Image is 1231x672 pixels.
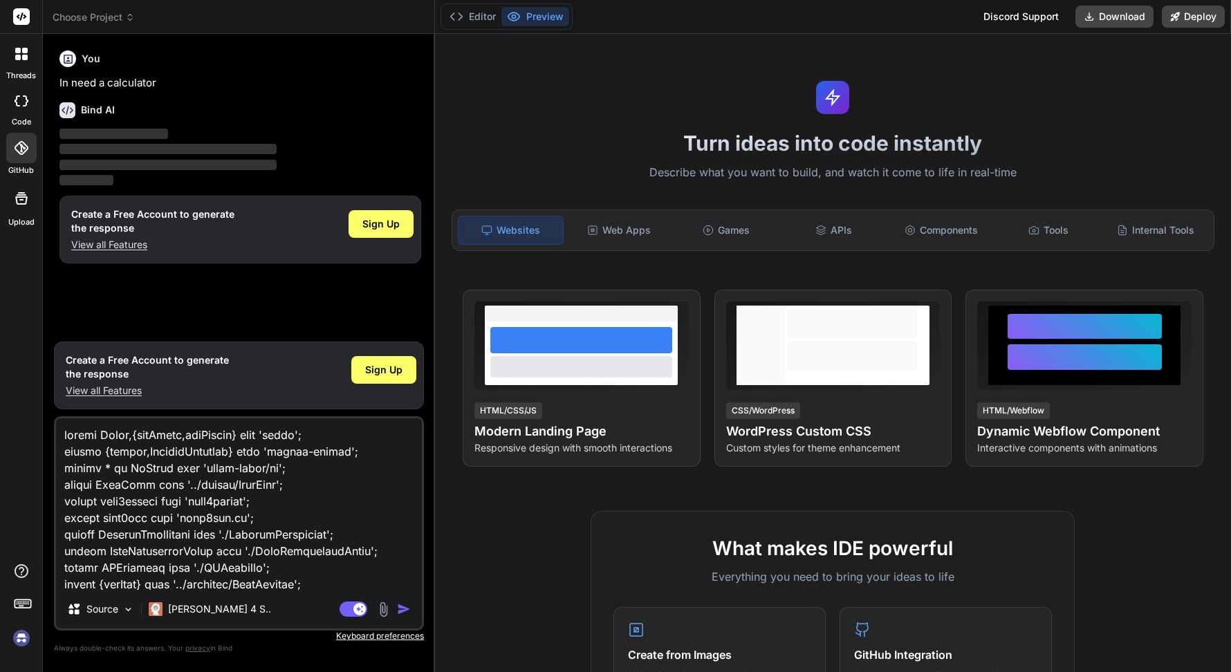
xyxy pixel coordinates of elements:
[149,602,163,616] img: Claude 4 Sonnet
[71,207,234,235] h1: Create a Free Account to generate the response
[86,602,118,616] p: Source
[854,646,1037,663] h4: GitHub Integration
[56,418,422,590] textarea: loremi Dolor,{sitAmetc,adiPiscin} elit 'seddo'; eiusmo {tempor,IncididUntutlab} etdo 'magnaa-enim...
[458,216,564,245] div: Websites
[781,216,886,245] div: APIs
[726,422,941,441] h4: WordPress Custom CSS
[975,6,1067,28] div: Discord Support
[996,216,1100,245] div: Tools
[168,602,271,616] p: [PERSON_NAME] 4 S..
[12,116,31,128] label: code
[81,103,115,117] h6: Bind AI
[8,216,35,228] label: Upload
[122,604,134,615] img: Pick Models
[82,52,100,66] h6: You
[376,601,391,617] img: attachment
[474,441,689,455] p: Responsive design with smooth interactions
[71,238,234,252] p: View all Features
[1162,6,1225,28] button: Deploy
[66,384,229,398] p: View all Features
[365,363,402,377] span: Sign Up
[889,216,993,245] div: Components
[54,642,424,655] p: Always double-check its answers. Your in Bind
[977,422,1192,441] h4: Dynamic Webflow Component
[628,646,811,663] h4: Create from Images
[1075,6,1154,28] button: Download
[501,7,569,26] button: Preview
[977,441,1192,455] p: Interactive components with animations
[397,602,411,616] img: icon
[1104,216,1208,245] div: Internal Tools
[8,165,34,176] label: GitHub
[474,422,689,441] h4: Modern Landing Page
[53,10,135,24] span: Choose Project
[726,402,800,419] div: CSS/WordPress
[444,7,501,26] button: Editor
[59,75,421,91] p: In need a calculator
[59,160,277,170] span: ‌
[443,131,1223,156] h1: Turn ideas into code instantly
[59,144,277,154] span: ‌
[59,175,113,185] span: ‌
[10,626,33,650] img: signin
[613,568,1052,585] p: Everything you need to bring your ideas to life
[613,534,1052,563] h2: What makes IDE powerful
[443,164,1223,182] p: Describe what you want to build, and watch it come to life in real-time
[977,402,1050,419] div: HTML/Webflow
[6,70,36,82] label: threads
[726,441,941,455] p: Custom styles for theme enhancement
[566,216,671,245] div: Web Apps
[362,217,400,231] span: Sign Up
[474,402,542,419] div: HTML/CSS/JS
[59,129,168,139] span: ‌
[674,216,779,245] div: Games
[54,631,424,642] p: Keyboard preferences
[185,644,210,652] span: privacy
[66,353,229,381] h1: Create a Free Account to generate the response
